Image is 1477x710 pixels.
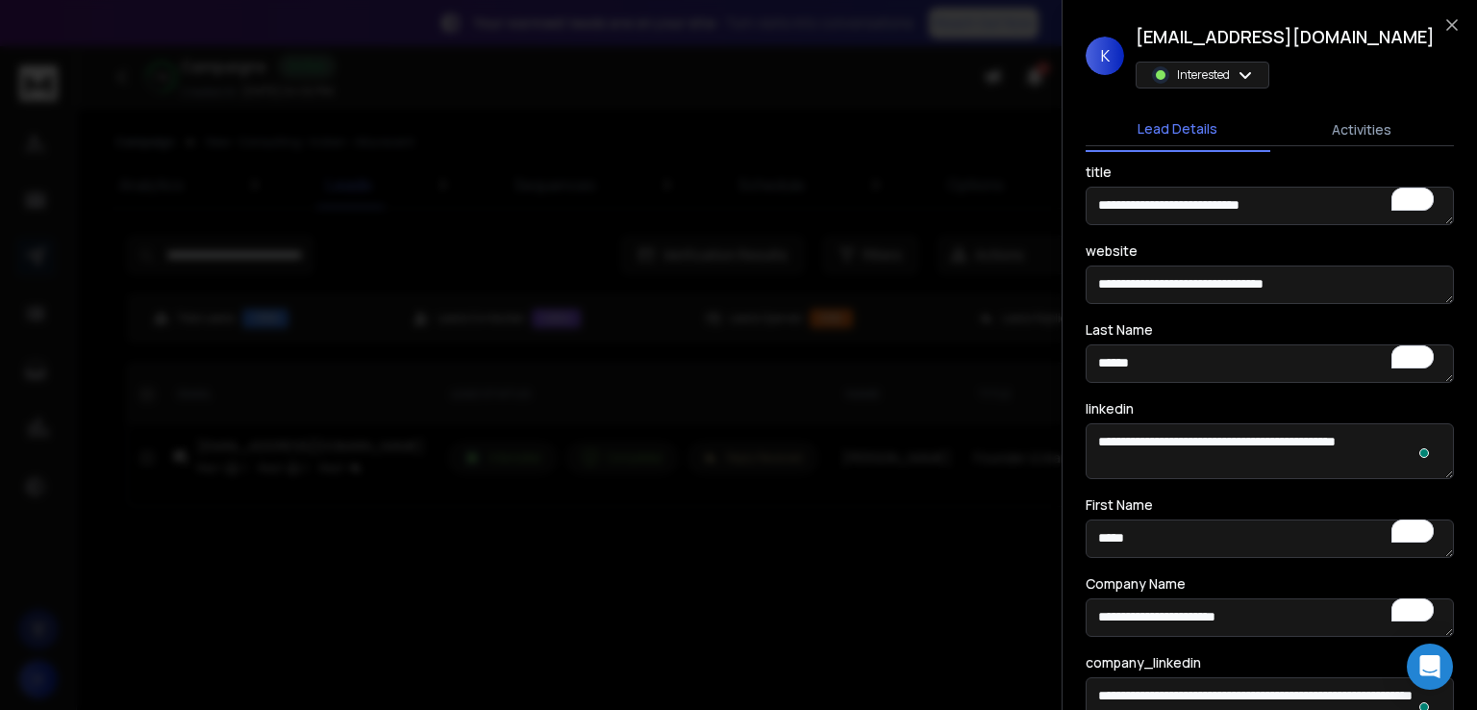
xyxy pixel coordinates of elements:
label: Last Name [1086,323,1153,337]
label: website [1086,244,1138,258]
label: First Name [1086,498,1153,512]
div: Open Intercom Messenger [1407,644,1453,690]
p: Interested [1177,67,1230,83]
span: K [1086,37,1124,75]
button: Activities [1270,109,1455,151]
h1: [EMAIL_ADDRESS][DOMAIN_NAME] [1136,23,1435,50]
textarea: To enrich screen reader interactions, please activate Accessibility in Grammarly extension settings [1086,520,1454,558]
label: title [1086,165,1112,179]
textarea: To enrich screen reader interactions, please activate Accessibility in Grammarly extension settings [1086,598,1454,637]
textarea: To enrich screen reader interactions, please activate Accessibility in Grammarly extension settings [1086,344,1454,383]
label: company_linkedin [1086,656,1201,670]
textarea: To enrich screen reader interactions, please activate Accessibility in Grammarly extension settings [1086,423,1454,479]
textarea: To enrich screen reader interactions, please activate Accessibility in Grammarly extension settings [1086,187,1454,225]
label: Company Name [1086,577,1186,591]
button: Lead Details [1086,108,1270,152]
label: linkedin [1086,402,1134,416]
